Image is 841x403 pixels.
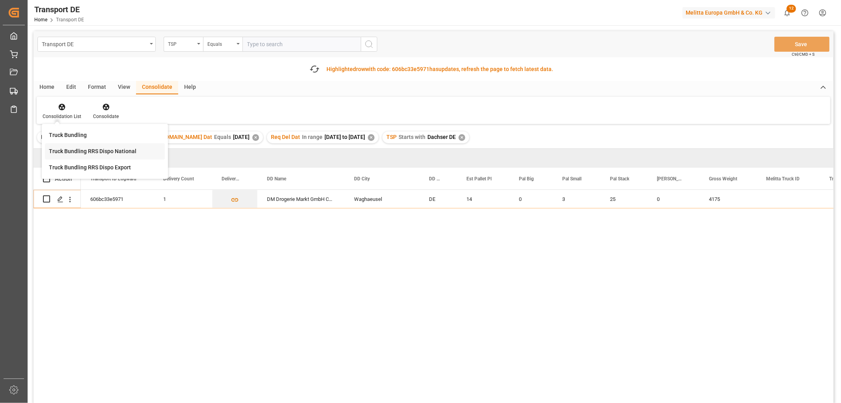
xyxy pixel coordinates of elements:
span: [PERSON_NAME] [657,176,683,182]
div: Help [178,81,202,94]
div: Truck Bundling RRS Dispo National [49,147,136,156]
span: Pal Big [519,176,534,182]
div: Truck Bundling [49,131,87,139]
span: Filter : [41,134,57,140]
button: show 12 new notifications [778,4,796,22]
div: Consolidate [93,113,119,120]
div: Melitta Europa GmbH & Co. KG [682,7,775,19]
div: DM Drogerie Markt GmbH CO KG [257,190,345,208]
span: Est Pallet Pl [466,176,492,182]
div: DE [420,190,457,208]
div: Home [34,81,60,94]
div: Press SPACE to select this row. [34,190,81,208]
div: 25 [600,190,647,208]
div: Consolidate [136,81,178,94]
div: Equals [207,39,234,48]
div: View [112,81,136,94]
div: 0 [509,190,553,208]
button: Save [774,37,830,52]
div: Truck Bundling RRS Dispo Export [49,163,131,172]
span: Equals [214,134,231,140]
span: Delivery Count [163,176,194,182]
span: Pal Small [562,176,582,182]
div: TSP [168,39,195,48]
button: Melitta Europa GmbH & Co. KG [682,5,778,20]
span: row [356,66,365,72]
div: Consolidation List [43,113,81,120]
span: DD City [354,176,370,182]
div: ✕ [252,134,259,141]
span: 12 [787,5,796,13]
div: 606bc33e5971 [81,190,154,208]
span: Delivery List [222,176,241,182]
div: Transport DE [42,39,147,49]
span: [DATE] [233,134,250,140]
div: 0 [647,190,699,208]
div: ✕ [368,134,375,141]
button: open menu [203,37,242,52]
span: Melitta Truck ID [766,176,800,182]
div: 4175 [699,190,757,208]
span: Req Del Dat [271,134,300,140]
a: Home [34,17,47,22]
span: has [429,66,438,72]
span: DD Country [429,176,440,182]
div: ✕ [459,134,465,141]
span: In range [302,134,323,140]
div: Waghaeusel [345,190,420,208]
span: [DOMAIN_NAME] Dat [160,134,212,140]
div: 1 [154,190,212,208]
div: 3 [553,190,600,208]
span: Starts with [399,134,425,140]
div: Transport DE [34,4,84,15]
span: TSP [386,134,397,140]
input: Type to search [242,37,361,52]
div: Format [82,81,112,94]
span: Gross Weight [709,176,737,182]
button: search button [361,37,377,52]
div: Highlighted with code: updates, refresh the page to fetch latest data. [326,65,553,73]
button: open menu [164,37,203,52]
button: Help Center [796,4,814,22]
span: Pal Stack [610,176,629,182]
span: Ctrl/CMD + S [792,51,815,57]
div: Edit [60,81,82,94]
div: 14 [457,190,509,208]
span: 606bc33e5971 [392,66,429,72]
span: [DATE] to [DATE] [324,134,365,140]
span: DD Name [267,176,286,182]
button: open menu [37,37,156,52]
span: Dachser DE [427,134,456,140]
